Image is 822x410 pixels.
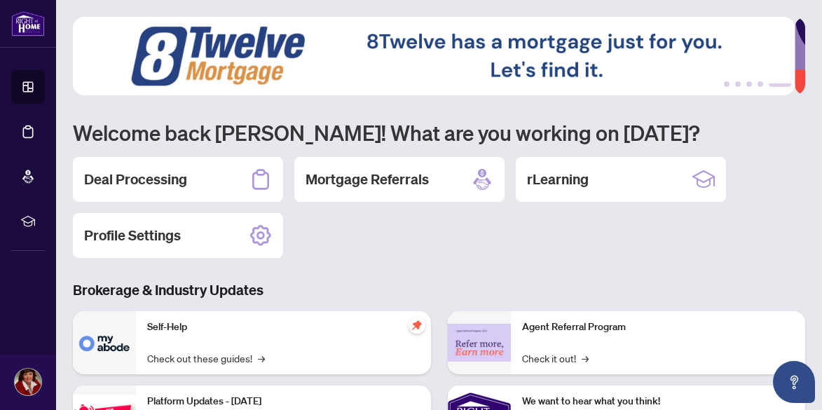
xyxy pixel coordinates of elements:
p: We want to hear what you think! [522,394,795,409]
button: Open asap [773,361,815,403]
a: Check out these guides!→ [147,350,265,366]
h2: Profile Settings [84,226,181,245]
a: Check it out!→ [522,350,589,366]
p: Platform Updates - [DATE] [147,394,420,409]
p: Self-Help [147,320,420,335]
img: Profile Icon [15,369,41,395]
button: 4 [758,81,763,87]
button: 2 [735,81,741,87]
button: 3 [746,81,752,87]
img: logo [11,11,45,36]
h2: Deal Processing [84,170,187,189]
img: Self-Help [73,311,136,374]
h3: Brokerage & Industry Updates [73,280,805,300]
span: pushpin [409,317,425,334]
img: Slide 4 [73,17,795,95]
button: 5 [769,81,791,87]
p: Agent Referral Program [522,320,795,335]
h2: rLearning [527,170,589,189]
button: 1 [724,81,729,87]
img: Agent Referral Program [448,324,511,362]
span: → [258,350,265,366]
span: → [582,350,589,366]
h1: Welcome back [PERSON_NAME]! What are you working on [DATE]? [73,119,805,146]
h2: Mortgage Referrals [306,170,429,189]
